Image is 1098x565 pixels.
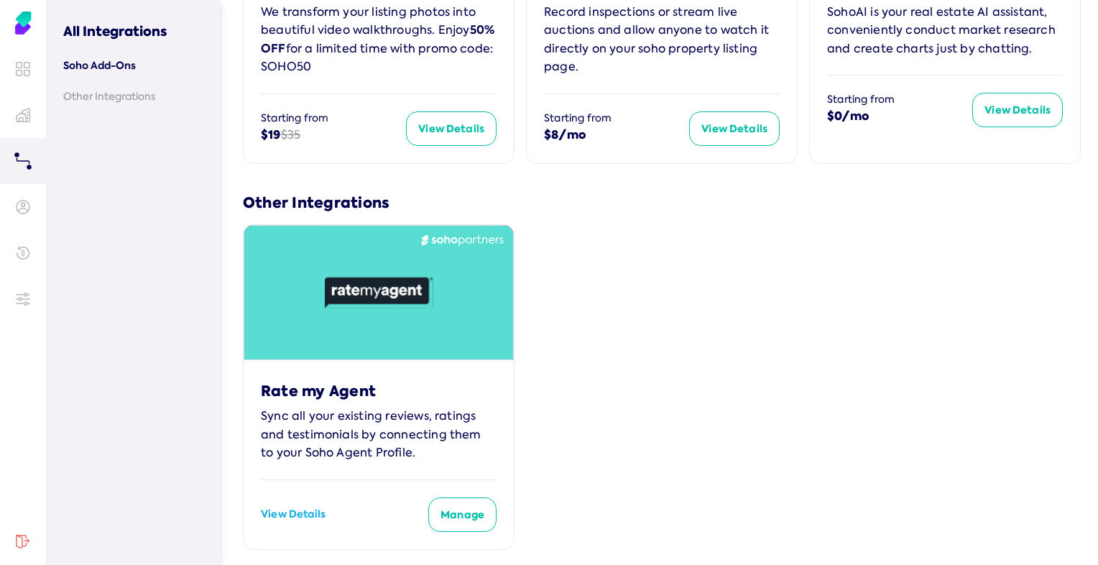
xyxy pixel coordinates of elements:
a: Other Integrations [63,90,203,103]
div: Rate my Agent [261,381,497,401]
b: 50% OFF [261,22,494,57]
div: SohoAI is your real estate AI assistant, conveniently conduct market research and create charts j... [827,3,1063,58]
h3: All Integrations [63,6,203,41]
button: View Details [689,111,780,146]
span: $35 [281,127,301,142]
button: View Details [972,93,1063,127]
div: $19 [261,126,406,144]
div: $0/mo [827,107,972,126]
a: Soho Add-Ons [63,58,203,73]
div: Starting from [544,111,689,126]
div: $8/mo [544,126,689,144]
h3: Other Integrations [243,193,1081,213]
img: Soho Agent Portal Home [11,12,34,35]
button: View Details [406,111,497,146]
div: Sync all your existing reviews, ratings and testimonials by connecting them to your Soho Agent Pr... [261,407,497,462]
button: Manage [428,497,497,532]
div: Starting from [827,93,972,107]
div: We transform your listing photos into beautiful video walkthroughs. Enjoy for a limited time with... [261,3,497,76]
a: View Details [261,507,326,522]
div: Starting from [261,111,406,126]
a: Rate my AgentSync all your existing reviews, ratings and testimonials by connecting them to your ... [244,364,514,479]
div: Record inspections or stream live auctions and allow anyone to watch it directly on your soho pro... [544,3,780,76]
